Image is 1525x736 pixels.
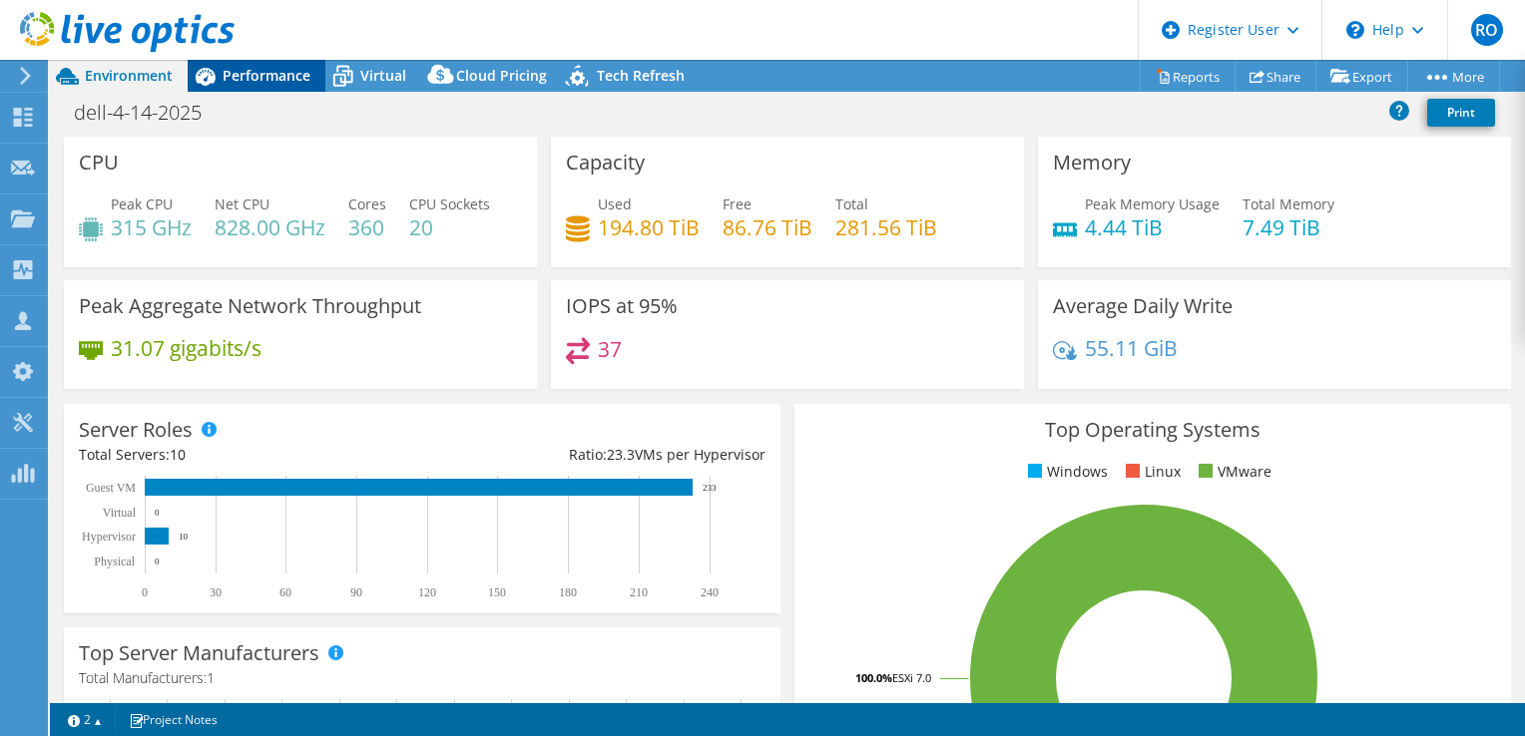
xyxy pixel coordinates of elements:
[155,508,160,518] text: 0
[1243,194,1334,213] span: Total Memory
[79,642,319,664] h3: Top Server Manufacturers
[179,532,189,542] text: 10
[79,444,422,466] div: Total Servers:
[1346,21,1364,39] svg: \n
[855,670,892,685] tspan: 100.0%
[418,585,436,599] text: 120
[1427,99,1495,127] a: Print
[1407,61,1500,92] a: More
[809,419,1496,441] h3: Top Operating Systems
[701,585,719,599] text: 240
[1121,461,1181,483] li: Linux
[215,194,269,213] span: Net CPU
[1053,152,1131,174] h3: Memory
[111,216,192,238] h4: 315 GHz
[1085,216,1220,238] h4: 4.44 TiB
[559,585,577,599] text: 180
[79,295,421,317] h3: Peak Aggregate Network Throughput
[598,216,700,238] h4: 194.80 TiB
[598,338,622,360] h4: 37
[210,585,222,599] text: 30
[79,667,765,689] h4: Total Manufacturers:
[142,585,148,599] text: 0
[1085,194,1220,213] span: Peak Memory Usage
[103,506,137,520] text: Virtual
[86,481,136,495] text: Guest VM
[348,216,386,238] h4: 360
[79,419,193,441] h3: Server Roles
[1243,216,1334,238] h4: 7.49 TiB
[85,66,173,85] span: Environment
[1023,461,1108,483] li: Windows
[111,337,261,359] h4: 31.07 gigabits/s
[723,216,812,238] h4: 86.76 TiB
[1315,61,1408,92] a: Export
[835,216,937,238] h4: 281.56 TiB
[1140,61,1236,92] a: Reports
[1235,61,1316,92] a: Share
[409,216,490,238] h4: 20
[598,194,632,213] span: Used
[54,707,116,732] a: 2
[566,295,678,317] h3: IOPS at 95%
[155,556,160,566] text: 0
[1053,295,1233,317] h3: Average Daily Write
[350,585,362,599] text: 90
[456,66,547,85] span: Cloud Pricing
[79,152,119,174] h3: CPU
[835,194,868,213] span: Total
[1194,461,1271,483] li: VMware
[223,66,310,85] span: Performance
[630,585,648,599] text: 210
[111,194,173,213] span: Peak CPU
[207,668,215,687] span: 1
[65,102,233,124] h1: dell-4-14-2025
[892,670,931,685] tspan: ESXi 7.0
[597,66,685,85] span: Tech Refresh
[1471,14,1503,46] span: RO
[82,530,136,544] text: Hypervisor
[703,483,717,493] text: 233
[94,554,135,568] text: Physical
[360,66,406,85] span: Virtual
[566,152,645,174] h3: Capacity
[348,194,386,213] span: Cores
[1085,337,1178,359] h4: 55.11 GiB
[422,444,765,466] div: Ratio: VMs per Hypervisor
[215,216,325,238] h4: 828.00 GHz
[723,194,752,213] span: Free
[409,194,490,213] span: CPU Sockets
[170,445,186,464] span: 10
[607,445,635,464] span: 23.3
[115,707,232,732] a: Project Notes
[279,585,291,599] text: 60
[488,585,506,599] text: 150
